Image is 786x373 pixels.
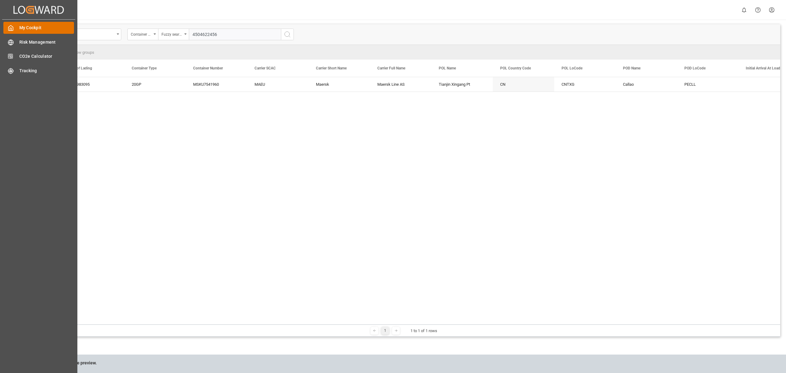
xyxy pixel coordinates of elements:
button: search button [281,29,294,40]
span: Container Type [132,66,157,70]
button: open menu [127,29,158,40]
span: POL Country Code [500,66,531,70]
a: My Cockpit [3,22,74,34]
div: 20GP [124,77,186,92]
span: POL LoCode [562,66,582,70]
span: POD Name [623,66,640,70]
div: Fuzzy search [161,30,182,37]
div: MAEU [247,77,309,92]
span: Risk Management [19,39,74,45]
input: Type to search [189,29,281,40]
div: PECLL [677,77,738,92]
a: CO2e Calculator [3,50,74,62]
span: POD LoCode [684,66,706,70]
div: Container Number [131,30,152,37]
button: show 0 new notifications [737,3,751,17]
div: Callao [616,77,677,92]
span: Carrier SCAC [255,66,276,70]
span: Container Number [193,66,223,70]
div: MSKU7541960 [186,77,247,92]
div: 255983095 [63,77,124,92]
a: Risk Management [3,36,74,48]
div: 1 [381,327,389,335]
div: CN [493,77,554,92]
div: Maersk Line AS [370,77,431,92]
button: open menu [158,29,189,40]
div: CNTXG [554,77,616,92]
div: Maersk [309,77,370,92]
span: POL Name [439,66,456,70]
span: CO2e Calculator [19,53,74,60]
span: My Cockpit [19,25,74,31]
button: Help Center [751,3,765,17]
div: Tianjin Xingang Pt [431,77,493,92]
a: Tracking [3,65,74,77]
span: Carrier Short Name [316,66,347,70]
div: 1 to 1 of 1 rows [411,328,437,334]
span: Bill of Lading [70,66,92,70]
span: Tracking [19,68,74,74]
span: Carrier Full Name [377,66,405,70]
